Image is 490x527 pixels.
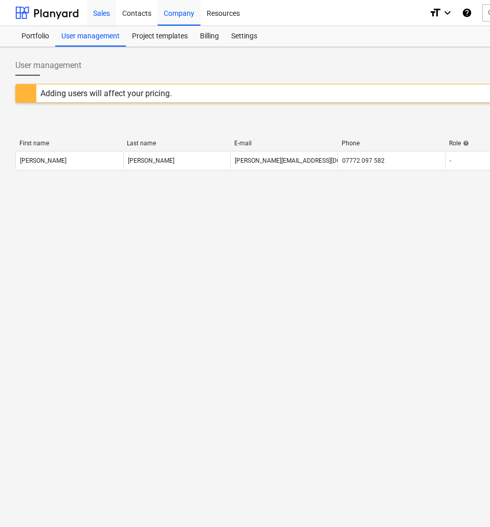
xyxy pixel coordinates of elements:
[225,26,263,47] a: Settings
[342,157,385,164] div: 07772 097 582
[40,89,172,98] div: Adding users will affect your pricing.
[441,7,454,19] i: keyboard_arrow_down
[15,26,55,47] a: Portfolio
[19,140,119,147] div: First name
[462,7,472,19] i: Knowledge base
[235,157,377,164] div: [PERSON_NAME][EMAIL_ADDRESS][DOMAIN_NAME]
[20,157,66,164] div: [PERSON_NAME]
[342,140,441,147] div: Phone
[127,140,226,147] div: Last name
[126,26,194,47] a: Project templates
[55,26,126,47] a: User management
[450,157,451,164] span: -
[128,157,174,164] div: [PERSON_NAME]
[429,7,441,19] i: format_size
[15,59,81,72] span: User management
[461,140,469,146] span: help
[234,140,333,147] div: E-mail
[194,26,225,47] a: Billing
